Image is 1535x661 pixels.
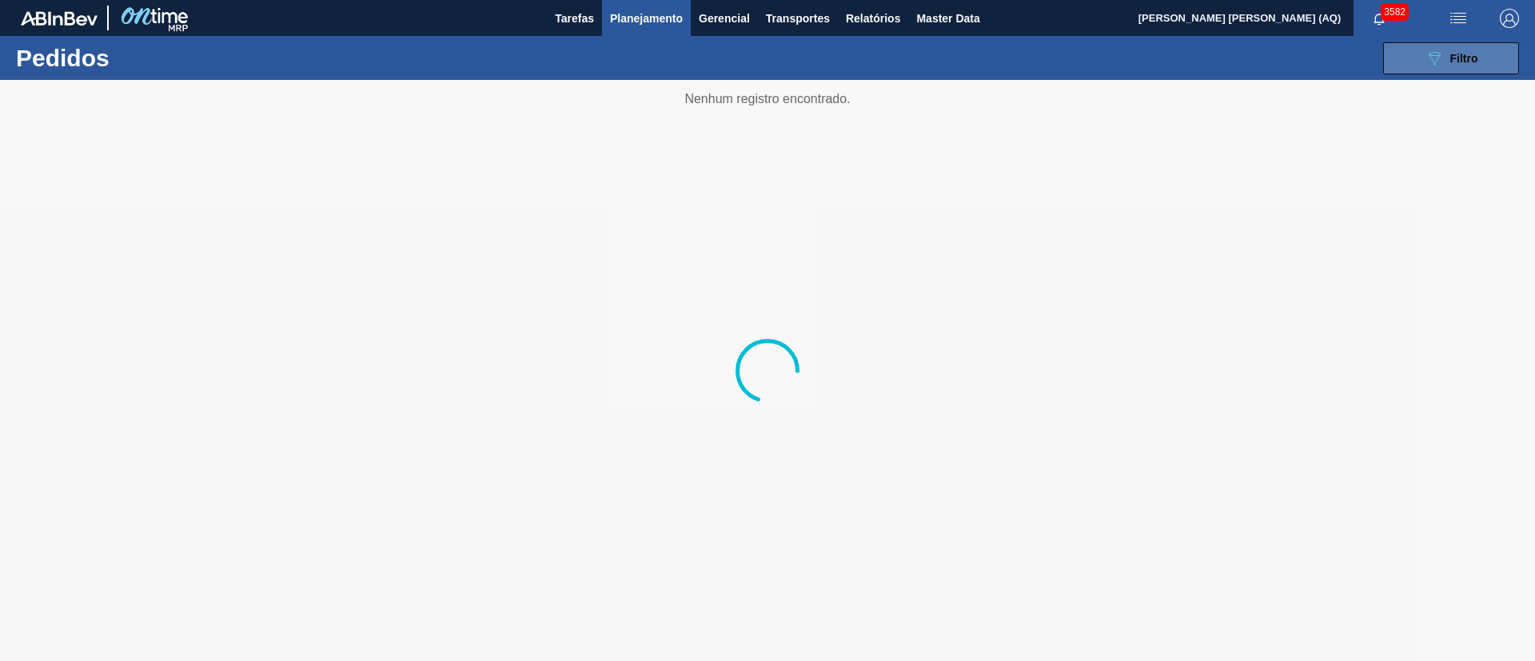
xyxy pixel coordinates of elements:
[1354,7,1405,30] button: Notificações
[846,9,900,28] span: Relatórios
[766,9,830,28] span: Transportes
[555,9,594,28] span: Tarefas
[16,49,255,67] h1: Pedidos
[1381,3,1409,21] span: 3582
[1450,52,1478,65] span: Filtro
[916,9,979,28] span: Master Data
[1449,9,1468,28] img: userActions
[699,9,750,28] span: Gerencial
[1383,42,1519,74] button: Filtro
[1500,9,1519,28] img: Logout
[21,11,98,26] img: TNhmsLtSVTkK8tSr43FrP2fwEKptu5GPRR3wAAAABJRU5ErkJggg==
[610,9,683,28] span: Planejamento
